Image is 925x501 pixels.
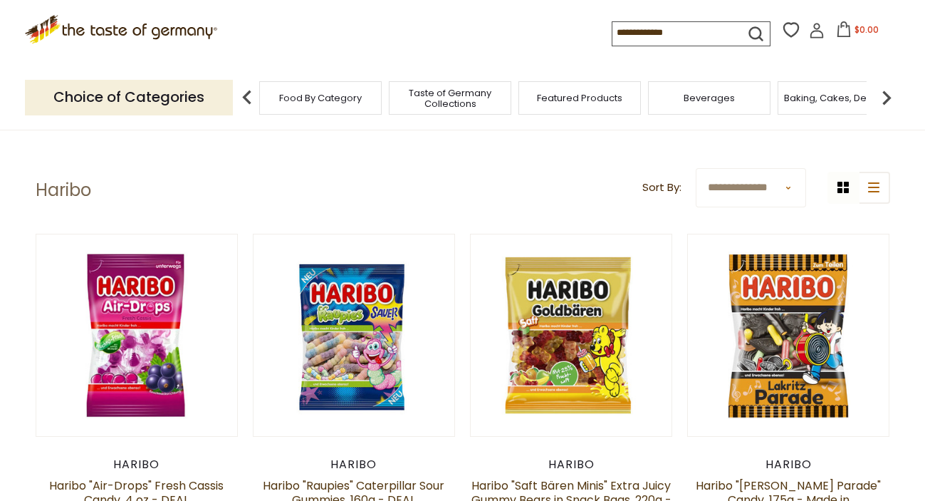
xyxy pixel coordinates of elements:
a: Baking, Cakes, Desserts [784,93,894,103]
div: Haribo [36,458,239,472]
button: $0.00 [827,21,888,43]
div: Haribo [253,458,456,472]
img: Haribo Air Drops Fresh Cassis [36,234,238,436]
p: Choice of Categories [25,80,233,115]
img: previous arrow [233,83,261,112]
label: Sort By: [642,179,681,197]
a: Beverages [684,93,735,103]
img: Haribo Lakritz Parade [688,234,889,436]
img: Haribo Saft Baren Extra Juicy [471,234,672,436]
h1: Haribo [36,180,91,201]
div: Haribo [470,458,673,472]
a: Food By Category [279,93,362,103]
img: Haribo Raupies Sauer [254,234,455,436]
img: next arrow [872,83,901,112]
a: Featured Products [537,93,622,103]
a: Taste of Germany Collections [393,88,507,109]
span: $0.00 [855,24,879,36]
div: Haribo [687,458,890,472]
